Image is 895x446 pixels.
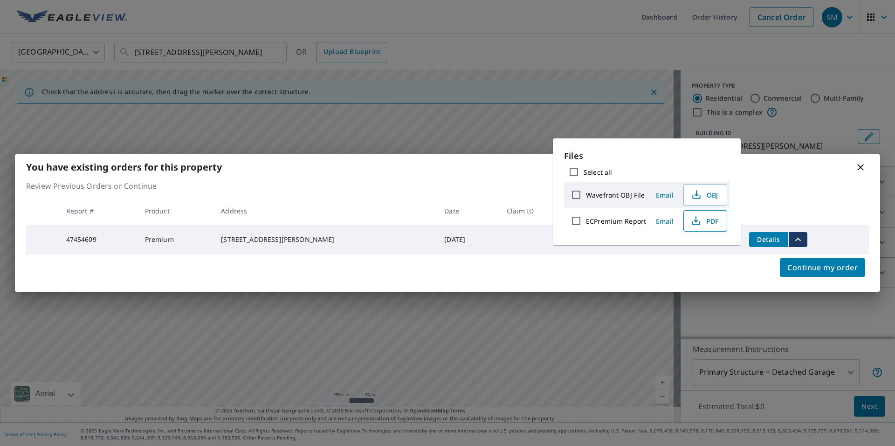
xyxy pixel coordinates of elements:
button: detailsBtn-47454609 [749,232,788,247]
label: ECPremium Report [586,217,646,226]
th: Report # [59,197,138,225]
span: Email [654,191,676,199]
span: Email [654,217,676,226]
span: OBJ [689,189,719,200]
b: You have existing orders for this property [26,161,222,173]
label: Select all [584,168,612,177]
th: Product [138,197,214,225]
span: Details [755,235,783,244]
td: [DATE] [437,225,499,254]
label: Wavefront OBJ File [586,191,645,199]
button: OBJ [683,184,727,206]
p: Review Previous Orders or Continue [26,180,869,192]
span: Continue my order [787,261,858,274]
button: filesDropdownBtn-47454609 [788,232,807,247]
button: PDF [683,210,727,232]
td: Premium [138,225,214,254]
th: Date [437,197,499,225]
button: Email [650,214,680,228]
div: [STREET_ADDRESS][PERSON_NAME] [221,235,429,244]
span: PDF [689,215,719,226]
td: 47454609 [59,225,138,254]
button: Email [650,188,680,202]
button: Continue my order [780,258,865,277]
th: Address [213,197,437,225]
p: Files [564,150,730,162]
th: Claim ID [499,197,572,225]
